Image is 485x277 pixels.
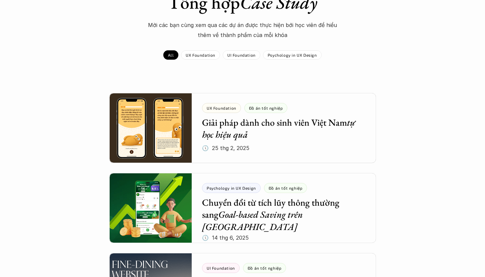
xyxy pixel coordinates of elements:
[227,53,256,57] p: UI Foundation
[109,93,376,163] a: UX FoundationĐồ án tốt nghiệpGiải pháp dành cho sinh viên Việt Namtự học hiệu quả🕔 25 thg 2, 2025
[223,50,260,60] a: UI Foundation
[186,53,215,57] p: UX Foundation
[268,53,317,57] p: Psychology in UX Design
[109,173,376,243] a: Psychology in UX DesignĐồ án tốt nghiệpChuyển đổi từ tích lũy thông thường sangGoal-based Saving ...
[143,20,343,40] p: Mời các bạn cùng xem qua các dự án được thực hiện bới học viên để hiểu thêm về thành phẩm của mỗi...
[181,50,220,60] a: UX Foundation
[168,53,174,57] p: All
[263,50,322,60] a: Psychology in UX Design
